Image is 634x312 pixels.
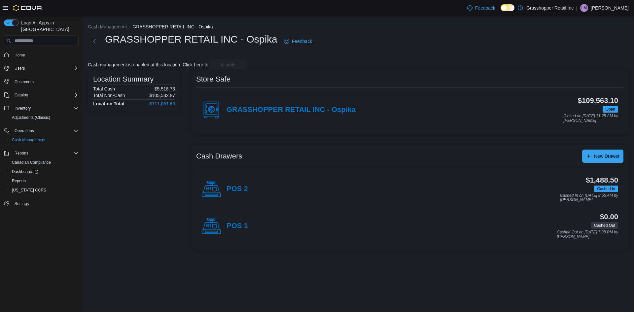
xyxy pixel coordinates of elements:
[7,158,81,167] button: Canadian Compliance
[12,78,79,86] span: Customers
[594,186,618,192] span: Cashed In
[12,64,27,72] button: Users
[227,106,356,114] h4: GRASSHOPPER RETAIL INC - Ospika
[1,64,81,73] button: Users
[9,186,79,194] span: Washington CCRS
[9,177,28,185] a: Reports
[465,1,498,15] a: Feedback
[9,158,53,166] a: Canadian Compliance
[7,186,81,195] button: [US_STATE] CCRS
[15,92,28,98] span: Catalog
[12,127,79,135] span: Operations
[594,153,619,159] span: New Drawer
[581,4,587,12] span: LM
[12,137,45,143] span: Cash Management
[526,4,574,12] p: Grasshopper Retail Inc
[582,150,623,163] button: New Drawer
[12,104,33,112] button: Inventory
[1,126,81,135] button: Operations
[9,168,41,176] a: Dashboards
[93,86,115,91] h6: Total Cash
[15,52,25,58] span: Home
[196,75,230,83] h3: Store Safe
[12,178,26,184] span: Reports
[7,113,81,122] button: Adjustments (Classic)
[281,35,315,48] a: Feedback
[132,24,213,29] button: GRASSHOPPER RETAIL INC - Ospika
[1,77,81,87] button: Customers
[580,4,588,12] div: Laura McInnes
[564,114,618,123] p: Closed on [DATE] 11:25 AM by [PERSON_NAME]
[210,59,247,70] button: disable
[4,47,79,225] nav: Complex example
[576,4,578,12] p: |
[9,136,48,144] a: Cash Management
[9,168,79,176] span: Dashboards
[7,167,81,176] a: Dashboards
[1,149,81,158] button: Reports
[88,35,101,48] button: Next
[578,97,618,105] h3: $109,563.10
[603,106,618,113] span: Open
[12,51,79,59] span: Home
[12,51,28,59] a: Home
[155,86,175,91] p: $5,518.73
[7,176,81,186] button: Reports
[7,135,81,145] button: Cash Management
[149,101,175,106] h4: $111,051.60
[15,151,28,156] span: Reports
[12,127,37,135] button: Operations
[93,101,124,106] h4: Location Total
[606,106,615,112] span: Open
[9,136,79,144] span: Cash Management
[9,177,79,185] span: Reports
[12,64,79,72] span: Users
[105,33,277,46] h1: GRASSHOPPER RETAIL INC - Ospika
[88,24,127,29] button: Cash Management
[1,104,81,113] button: Inventory
[9,186,49,194] a: [US_STATE] CCRS
[560,193,618,202] p: Cashed In on [DATE] 8:55 AM by [PERSON_NAME]
[292,38,312,45] span: Feedback
[9,114,79,121] span: Adjustments (Classic)
[93,93,125,98] h6: Total Non-Cash
[1,199,81,208] button: Settings
[12,78,36,86] a: Customers
[501,4,514,11] input: Dark Mode
[227,222,248,230] h4: POS 1
[149,93,175,98] p: $105,532.87
[12,149,79,157] span: Reports
[88,62,208,67] p: Cash management is enabled at this location. Click here to
[227,185,248,193] h4: POS 2
[12,149,31,157] button: Reports
[591,4,629,12] p: [PERSON_NAME]
[586,176,618,184] h3: $1,488.50
[221,61,235,68] span: disable
[9,114,53,121] a: Adjustments (Classic)
[591,222,618,229] span: Cashed Out
[12,199,79,208] span: Settings
[597,186,615,192] span: Cashed In
[557,230,618,239] p: Cashed Out on [DATE] 7:38 PM by [PERSON_NAME]
[93,75,154,83] h3: Location Summary
[1,50,81,59] button: Home
[12,160,51,165] span: Canadian Compliance
[12,188,46,193] span: [US_STATE] CCRS
[9,158,79,166] span: Canadian Compliance
[88,23,629,31] nav: An example of EuiBreadcrumbs
[12,91,79,99] span: Catalog
[12,200,31,208] a: Settings
[1,90,81,100] button: Catalog
[12,104,79,112] span: Inventory
[475,5,495,11] span: Feedback
[18,19,79,33] span: Load All Apps in [GEOGRAPHIC_DATA]
[12,169,38,174] span: Dashboards
[196,152,242,160] h3: Cash Drawers
[594,223,615,228] span: Cashed Out
[13,5,43,11] img: Cova
[15,128,34,133] span: Operations
[12,115,50,120] span: Adjustments (Classic)
[15,66,25,71] span: Users
[501,11,501,12] span: Dark Mode
[12,91,31,99] button: Catalog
